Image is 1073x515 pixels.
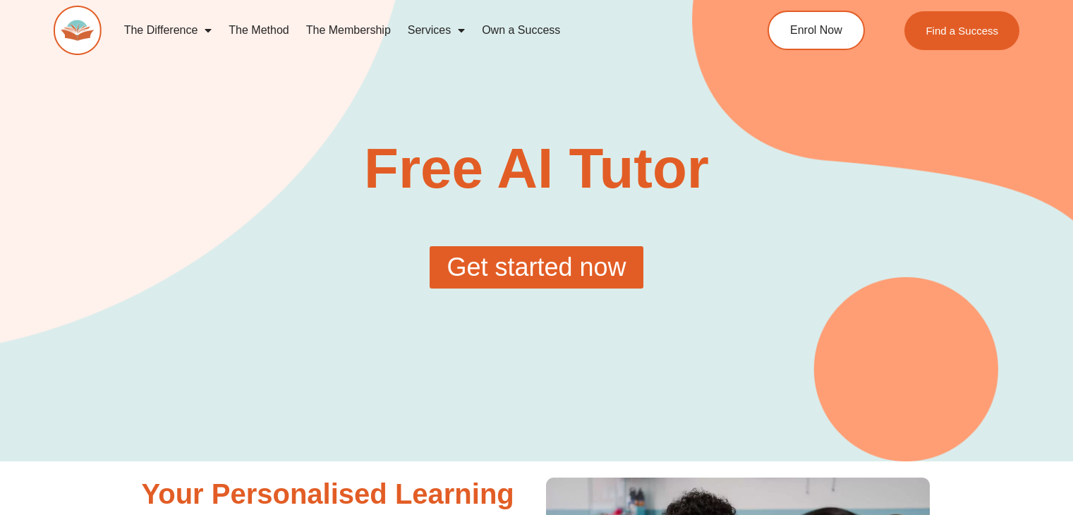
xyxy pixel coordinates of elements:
[926,25,998,36] span: Find a Success
[447,255,626,280] span: Get started now
[768,11,865,50] a: Enrol Now
[220,14,297,47] a: The Method
[430,246,643,289] a: Get started now
[790,25,842,36] span: Enrol Now
[291,140,781,197] h1: Free AI Tutor
[399,14,473,47] a: Services
[473,14,569,47] a: Own a Success
[298,14,399,47] a: The Membership
[904,11,1019,50] a: Find a Success
[116,14,713,47] nav: Menu
[116,14,221,47] a: The Difference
